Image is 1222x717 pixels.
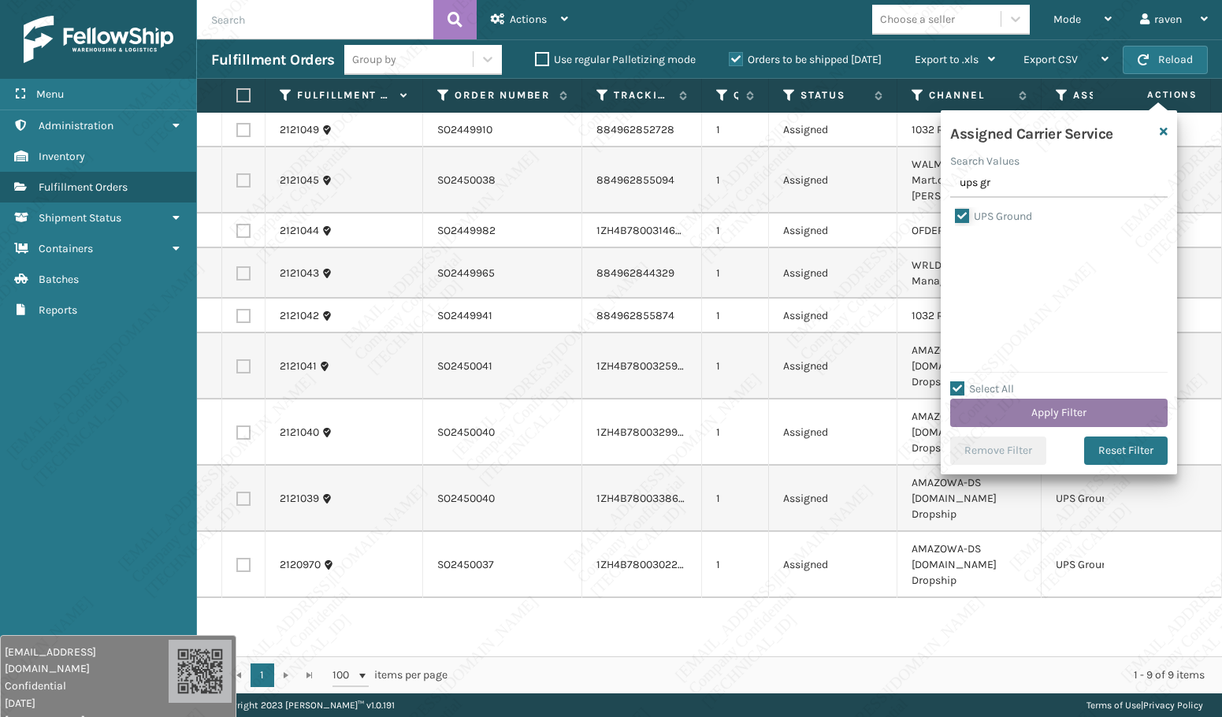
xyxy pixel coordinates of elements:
div: 1 - 9 of 9 items [470,667,1205,683]
div: Group by [352,51,396,68]
span: Mode [1053,13,1081,26]
div: Choose a seller [880,11,955,28]
span: [DATE] [5,695,169,711]
img: logo [24,16,173,63]
span: Batches [39,273,79,286]
span: Inventory [39,150,85,163]
button: Apply Filter [950,399,1168,427]
td: Assigned [769,399,897,466]
button: Reset Filter [1084,437,1168,465]
button: Reload [1123,46,1208,74]
td: SO2450041 [423,333,582,399]
a: 884962852728 [596,123,674,136]
a: 2120970 [280,557,321,573]
td: 1032 Replacement - LS [897,113,1042,147]
td: UPS Ground [1042,532,1192,598]
a: 1ZH4B7800325956201 [596,359,707,373]
span: Containers [39,242,93,255]
td: OFDEPT Office Depot [897,214,1042,248]
a: 2121042 [280,308,319,324]
span: Shipment Status [39,211,121,225]
td: 1 [702,333,769,399]
td: Assigned [769,299,897,333]
span: Reports [39,303,77,317]
a: 2121045 [280,173,319,188]
a: 1 [251,663,274,687]
label: Status [800,88,867,102]
td: 1 [702,214,769,248]
h4: Assigned Carrier Service [950,120,1113,143]
a: 1ZH4B7800329968398 [596,425,711,439]
a: 2121043 [280,266,319,281]
td: Assigned [769,147,897,214]
a: 884962855094 [596,173,674,187]
button: Remove Filter [950,437,1046,465]
td: Assigned [769,532,897,598]
td: 1 [702,248,769,299]
td: Assigned [769,466,897,532]
label: Tracking Number [614,88,671,102]
span: Confidential [5,678,169,694]
td: Assigned [769,333,897,399]
label: Select All [950,382,1014,396]
td: 1 [702,532,769,598]
td: SO2450040 [423,466,582,532]
td: SO2450037 [423,532,582,598]
a: 884962855874 [596,309,674,322]
label: Channel [929,88,1011,102]
span: Administration [39,119,113,132]
span: items per page [332,663,448,687]
a: 1ZH4B7800338620183 [596,492,708,505]
td: SO2449982 [423,214,582,248]
label: Quantity [734,88,738,102]
td: AMAZOWA-DS [DOMAIN_NAME] Dropship [897,466,1042,532]
a: 2121044 [280,223,319,239]
td: SO2449910 [423,113,582,147]
td: AMAZOWA-DS [DOMAIN_NAME] Dropship [897,333,1042,399]
a: 2121041 [280,358,317,374]
label: Order Number [455,88,552,102]
label: Search Values [950,153,1020,169]
td: SO2449941 [423,299,582,333]
span: Actions [1098,82,1207,108]
td: SO2450040 [423,399,582,466]
td: Assigned [769,113,897,147]
span: Menu [36,87,64,101]
a: 2121049 [280,122,319,138]
td: AMAZOWA-DS [DOMAIN_NAME] Dropship [897,532,1042,598]
a: 1ZH4B7800302258704 [596,558,709,571]
a: 1ZH4B7800314698912 [596,224,705,237]
td: 1 [702,299,769,333]
td: 1 [702,113,769,147]
span: 100 [332,667,356,683]
span: Export to .xls [915,53,979,66]
td: 1 [702,466,769,532]
td: 1 [702,399,769,466]
td: Assigned [769,214,897,248]
label: Assigned Carrier Service [1073,88,1161,102]
a: 884962844329 [596,266,674,280]
span: Fulfillment Orders [39,180,128,194]
a: Privacy Policy [1143,700,1203,711]
label: UPS Ground [955,210,1032,223]
td: Assigned [769,248,897,299]
label: Fulfillment Order Id [297,88,392,102]
label: Use regular Palletizing mode [535,53,696,66]
label: Orders to be shipped [DATE] [729,53,882,66]
td: WALMART Wal-Mart.com-[PERSON_NAME] [897,147,1042,214]
span: Actions [510,13,547,26]
td: AMAZOWA-DS [DOMAIN_NAME] Dropship [897,399,1042,466]
a: 2121039 [280,491,319,507]
p: Copyright 2023 [PERSON_NAME]™ v 1.0.191 [216,693,395,717]
td: 1032 Replacement - LS [897,299,1042,333]
a: Terms of Use [1086,700,1141,711]
h3: Fulfillment Orders [211,50,334,69]
td: WRLDMK Cost Plus Management Services [897,248,1042,299]
td: SO2450038 [423,147,582,214]
span: [EMAIL_ADDRESS][DOMAIN_NAME] [5,644,169,677]
td: SO2449965 [423,248,582,299]
span: Export CSV [1023,53,1078,66]
td: 1 [702,147,769,214]
a: 2121040 [280,425,319,440]
td: UPS Ground [1042,466,1192,532]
